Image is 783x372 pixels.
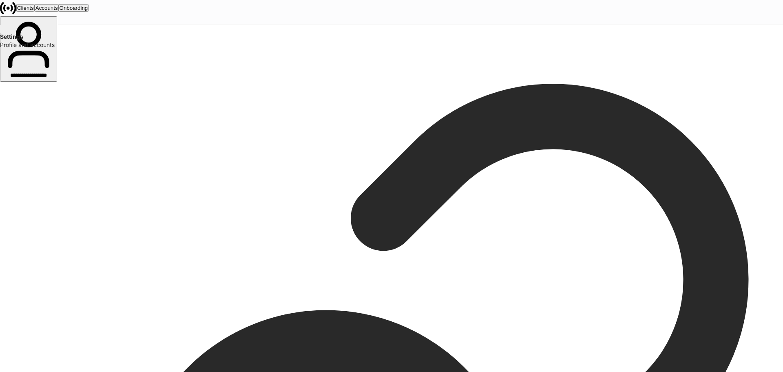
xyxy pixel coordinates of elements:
[59,4,89,12] button: Onboarding
[16,4,35,12] button: Clients
[60,5,88,11] div: Onboarding
[35,5,58,11] div: Accounts
[35,4,59,12] button: Accounts
[17,5,34,11] div: Clients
